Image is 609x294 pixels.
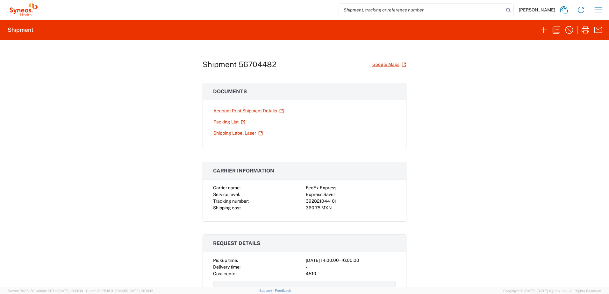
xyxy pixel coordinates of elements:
a: Shipping Label Laser [213,128,263,139]
span: [PERSON_NAME] [519,7,555,13]
span: [DATE] 10:10:00 [58,289,83,293]
span: Service level: [213,192,240,197]
a: Account Print Shipment Details [213,105,284,116]
span: [DATE] 10:06:13 [128,289,153,293]
a: Support [259,289,275,292]
span: Pickup time: [213,258,238,263]
span: Server: 2025.18.0-a0edd1917ac [8,289,83,293]
a: Google Maps [372,59,406,70]
div: Express Saver [306,191,396,198]
span: Carrier name: [213,185,240,190]
span: References [219,286,242,291]
div: 4510 [306,270,396,277]
h1: Shipment 56704482 [203,60,276,69]
span: Shipping cost [213,205,241,210]
input: Shipment, tracking or reference number [339,4,504,16]
div: [DATE] 14:00:00 - 16:00:00 [306,257,396,264]
span: Delivery time: [213,264,240,269]
h2: Shipment [8,26,33,34]
a: Feedback [275,289,291,292]
a: Packing List [213,116,246,128]
span: Client: 2025.18.0-198a450 [86,289,153,293]
span: Tracking number: [213,199,249,204]
div: 392821044101 [306,198,396,205]
div: - [306,264,396,270]
div: 360.75 MXN [306,205,396,211]
span: Request details [213,240,260,246]
div: FedEx Express [306,185,396,191]
span: Documents [213,88,247,94]
span: Carrier information [213,168,274,174]
span: Copyright © [DATE]-[DATE] Agistix Inc., All Rights Reserved [503,288,601,294]
span: Cost center [213,271,237,276]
